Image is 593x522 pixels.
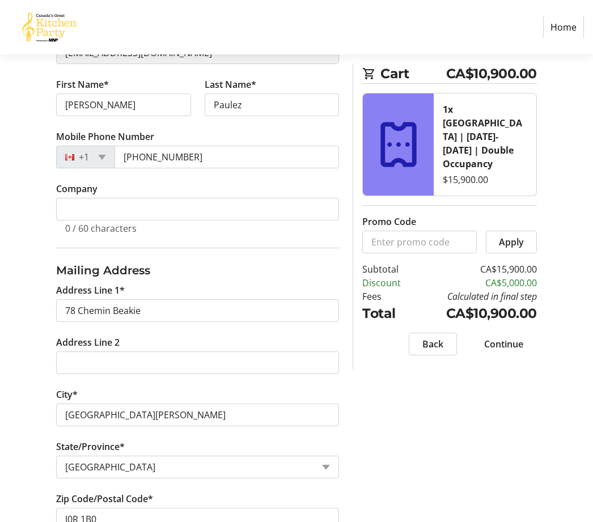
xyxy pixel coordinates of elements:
span: CA$10,900.00 [446,63,537,83]
input: Address [56,300,339,322]
label: Company [56,183,98,196]
label: Last Name* [205,78,256,92]
td: CA$10,900.00 [414,303,537,323]
label: First Name* [56,78,109,92]
input: (506) 234-5678 [115,146,339,169]
label: City* [56,388,78,402]
td: Fees [362,290,414,303]
label: Zip Code/Postal Code* [56,493,153,506]
label: Address Line 1* [56,284,125,298]
td: Total [362,303,414,323]
button: Back [409,333,457,355]
button: Continue [471,333,537,355]
label: Promo Code [362,215,416,228]
input: Enter promo code [362,231,477,253]
td: Subtotal [362,262,414,276]
a: Home [543,16,584,38]
td: Discount [362,276,414,290]
h3: Mailing Address [56,262,339,279]
label: State/Province* [56,440,125,454]
td: Calculated in final step [414,290,537,303]
span: Back [422,337,443,351]
span: Apply [499,235,524,249]
img: Canada’s Great Kitchen Party's Logo [9,5,90,50]
td: CA$15,900.00 [414,262,537,276]
label: Mobile Phone Number [56,130,154,144]
strong: 1x [GEOGRAPHIC_DATA] | [DATE]-[DATE] | Double Occupancy [443,103,522,170]
label: Address Line 2 [56,336,120,350]
button: Apply [486,231,537,253]
span: Cart [380,63,446,83]
div: $15,900.00 [443,173,527,186]
tr-character-limit: 0 / 60 characters [65,223,137,235]
td: CA$5,000.00 [414,276,537,290]
input: City [56,404,339,427]
span: Continue [484,337,523,351]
